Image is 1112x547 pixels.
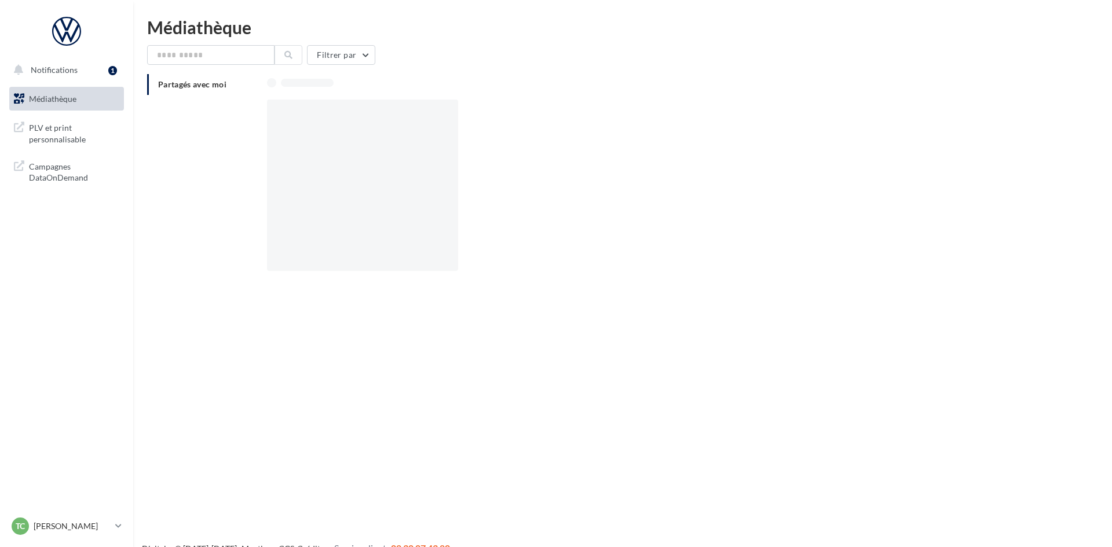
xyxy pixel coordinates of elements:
a: TC [PERSON_NAME] [9,515,124,537]
a: Médiathèque [7,87,126,111]
a: Campagnes DataOnDemand [7,154,126,188]
span: Campagnes DataOnDemand [29,159,119,183]
span: Médiathèque [29,94,76,104]
span: Notifications [31,65,78,75]
a: PLV et print personnalisable [7,115,126,149]
span: PLV et print personnalisable [29,120,119,145]
span: TC [16,520,25,532]
div: Médiathèque [147,19,1098,36]
div: 1 [108,66,117,75]
p: [PERSON_NAME] [34,520,111,532]
span: Partagés avec moi [158,79,226,89]
button: Notifications 1 [7,58,122,82]
button: Filtrer par [307,45,375,65]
